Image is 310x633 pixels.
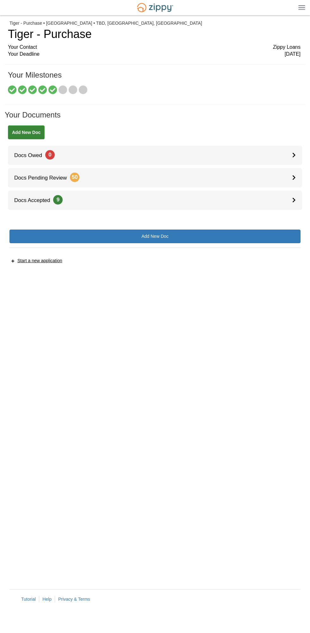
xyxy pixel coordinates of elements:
[8,28,301,41] h1: Tiger - Purchase
[273,44,301,51] span: Zippy Loans
[285,51,301,58] span: [DATE]
[8,197,63,203] span: Docs Accepted
[9,257,64,264] button: Start a new application
[58,597,90,602] a: Privacy & Terms
[70,173,79,182] span: 50
[8,71,301,85] h1: Your Milestones
[21,597,36,602] a: Tutorial
[5,111,305,125] h1: Your Documents
[298,5,305,10] img: Mobile Dropdown Menu
[8,191,302,210] a: Docs Accepted9
[8,44,301,51] div: Your Contact
[8,146,302,165] a: Docs Owed0
[8,175,79,181] span: Docs Pending Review
[8,125,45,139] a: Add New Doc
[8,168,302,187] a: Docs Pending Review50
[9,230,301,243] a: Add New Doc
[8,51,301,58] div: Your Deadline
[42,597,52,602] a: Help
[53,195,63,205] span: 9
[9,21,301,26] div: Tiger - Purchase • [GEOGRAPHIC_DATA] • TBD, [GEOGRAPHIC_DATA], [GEOGRAPHIC_DATA]
[45,150,55,160] span: 0
[8,152,55,158] span: Docs Owed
